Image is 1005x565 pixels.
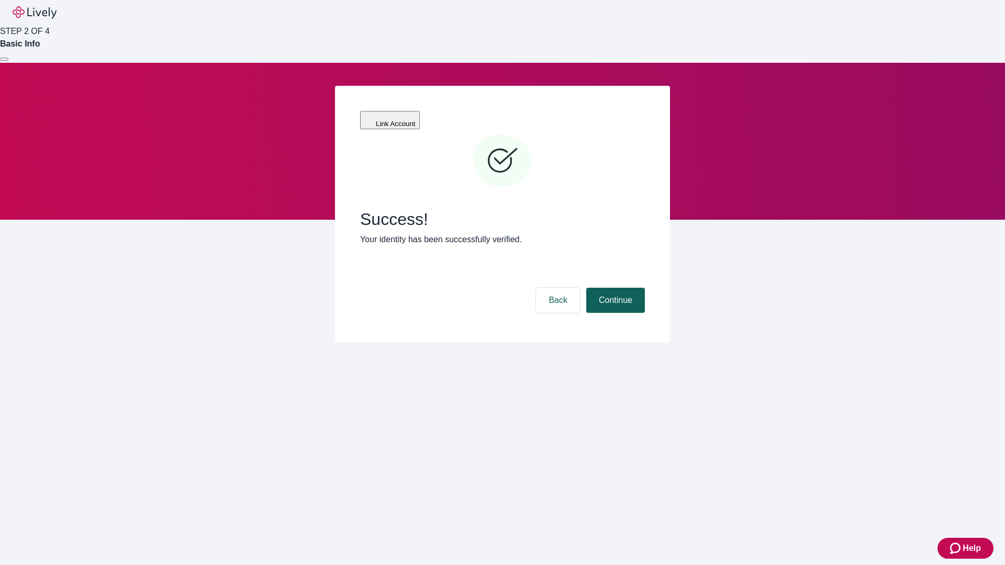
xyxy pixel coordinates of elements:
button: Link Account [360,111,420,129]
span: Success! [360,209,645,229]
span: Help [963,542,981,555]
button: Zendesk support iconHelp [937,538,993,559]
button: Continue [586,288,645,313]
p: Your identity has been successfully verified. [360,233,645,246]
img: Lively [13,6,57,19]
button: Back [536,288,580,313]
svg: Checkmark icon [471,130,534,193]
svg: Zendesk support icon [950,542,963,555]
